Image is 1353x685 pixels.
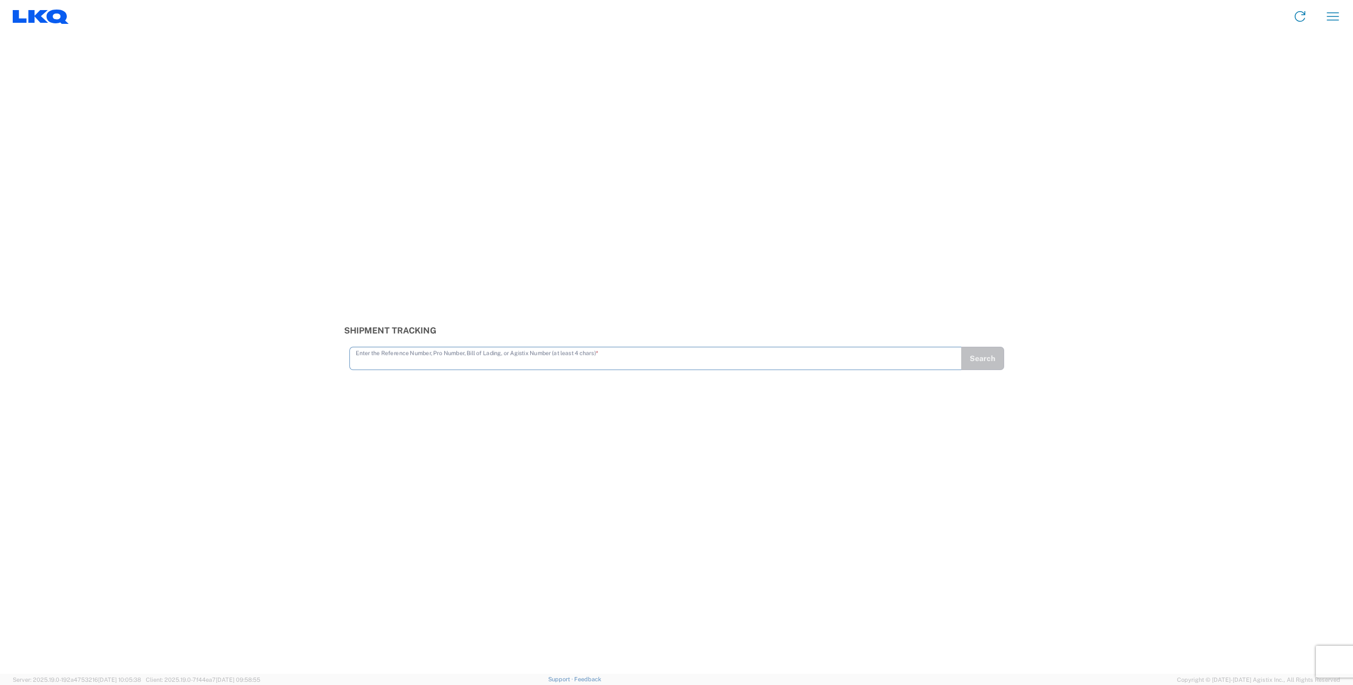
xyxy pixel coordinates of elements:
[98,677,141,683] span: [DATE] 10:05:38
[548,676,575,682] a: Support
[574,676,601,682] a: Feedback
[344,326,1009,336] h3: Shipment Tracking
[13,677,141,683] span: Server: 2025.19.0-192a4753216
[216,677,260,683] span: [DATE] 09:58:55
[146,677,260,683] span: Client: 2025.19.0-7f44ea7
[1177,675,1340,684] span: Copyright © [DATE]-[DATE] Agistix Inc., All Rights Reserved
